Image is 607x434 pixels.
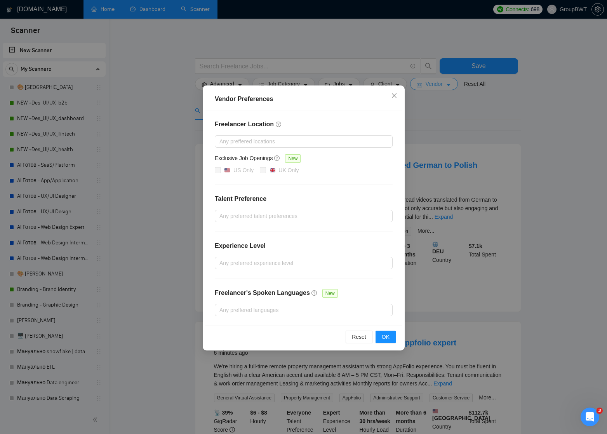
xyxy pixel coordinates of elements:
span: OK [381,333,389,341]
span: question-circle [311,290,317,296]
img: 🇬🇧 [270,167,275,173]
h4: Freelancer's Spoken Languages [215,288,310,298]
h4: Experience Level [215,241,266,251]
span: 3 [597,408,603,414]
h4: Freelancer Location [215,120,393,129]
img: 🇺🇸 [224,167,230,173]
div: US Only [233,166,254,174]
span: close [391,92,397,99]
button: Close [384,85,405,106]
span: question-circle [275,121,282,127]
iframe: Intercom live chat [581,408,599,426]
div: UK Only [278,166,299,174]
span: New [285,154,301,163]
span: New [322,289,337,298]
span: Reset [352,333,366,341]
button: Reset [346,331,372,343]
h4: Talent Preference [215,194,393,204]
span: question-circle [274,155,280,161]
h5: Exclusive Job Openings [215,154,273,162]
div: Vendor Preferences [215,94,393,104]
button: OK [375,331,395,343]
